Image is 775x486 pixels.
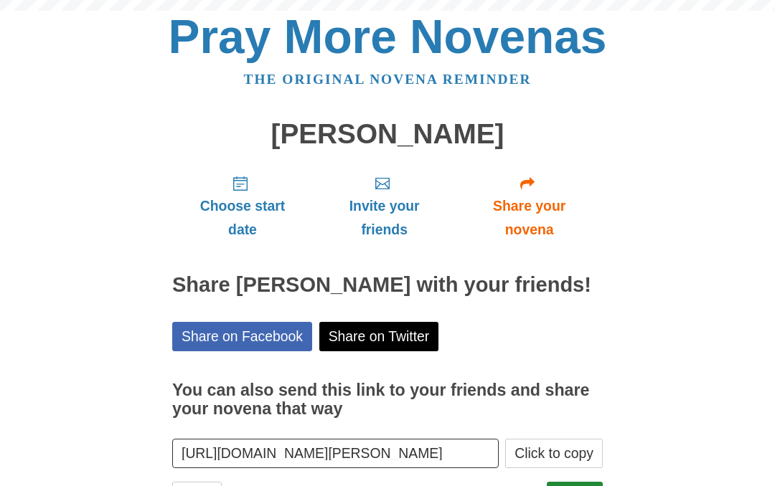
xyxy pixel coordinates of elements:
span: Invite your friends [327,194,441,242]
a: Share on Facebook [172,322,312,351]
a: Choose start date [172,163,313,249]
a: Pray More Novenas [169,10,607,63]
a: Share on Twitter [319,322,439,351]
button: Click to copy [505,439,603,468]
h1: [PERSON_NAME] [172,119,603,150]
h3: You can also send this link to your friends and share your novena that way [172,381,603,418]
a: Share your novena [456,163,603,249]
span: Choose start date [187,194,299,242]
span: Share your novena [470,194,588,242]
a: The original novena reminder [244,72,532,87]
a: Invite your friends [313,163,456,249]
h2: Share [PERSON_NAME] with your friends! [172,274,603,297]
